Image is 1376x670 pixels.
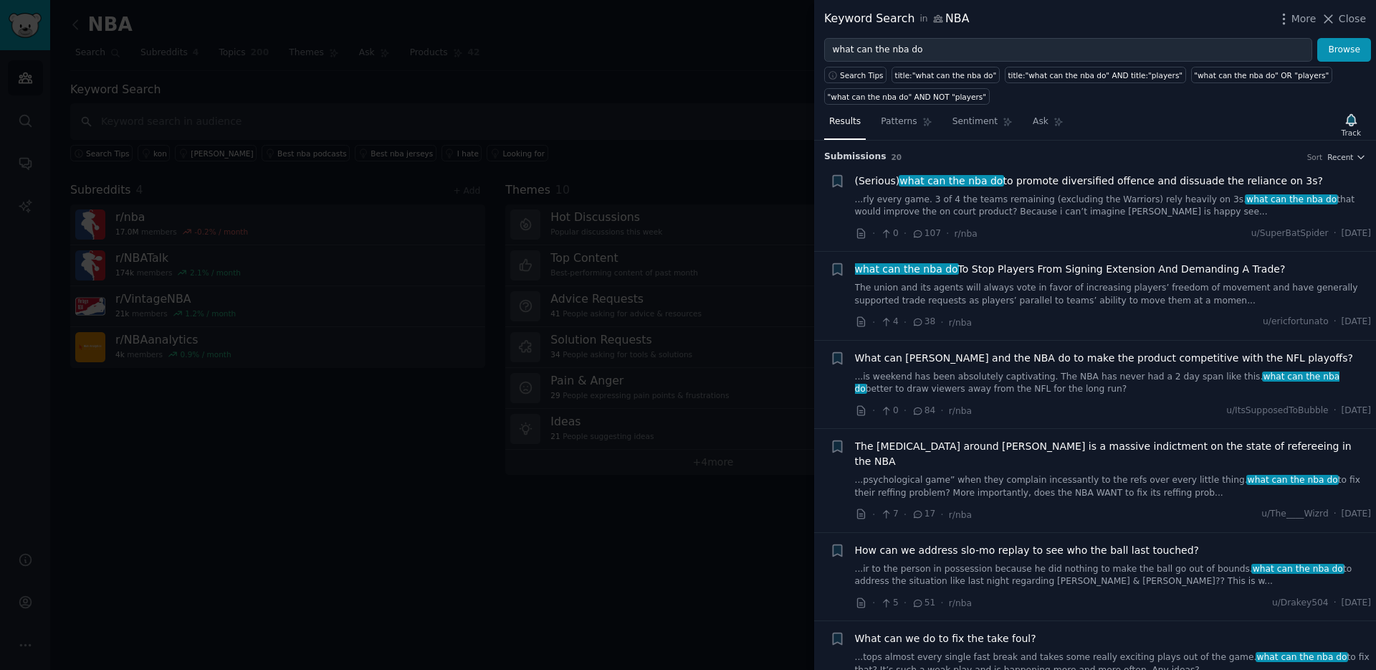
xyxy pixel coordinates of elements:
a: title:"what can the nba do" [892,67,1000,83]
button: Browse [1317,38,1371,62]
div: Sort [1307,152,1323,162]
span: r/nba [949,510,972,520]
span: what can the nba do [854,263,960,275]
span: · [940,595,943,610]
a: The union and its agents will always vote in favor of increasing players’ freedom of movement and... [855,282,1372,307]
span: · [904,315,907,330]
button: Close [1321,11,1366,27]
button: Recent [1327,152,1366,162]
span: 0 [880,405,898,417]
button: Track [1337,110,1366,140]
span: · [872,595,875,610]
button: More [1276,11,1317,27]
span: Sentiment [952,115,998,128]
div: title:"what can the nba do" [895,70,997,80]
span: 17 [912,508,935,521]
a: ...psychological game” when they complain incessantly to the refs over every little thing.what ca... [855,474,1372,499]
a: "what can the nba do" AND NOT "players" [824,88,990,105]
a: what can the nba doTo Stop Players From Signing Extension And Demanding A Trade? [855,262,1286,277]
span: what can the nba do [1256,652,1349,662]
span: Close [1339,11,1366,27]
a: How can we address slo-mo replay to see who the ball last touched? [855,543,1200,558]
span: · [872,403,875,418]
span: · [1334,597,1337,610]
span: · [1334,227,1337,240]
span: u/Drakey504 [1272,597,1329,610]
span: · [904,595,907,610]
a: title:"what can the nba do" AND title:"players" [1005,67,1186,83]
a: Results [824,110,866,140]
span: 5 [880,597,898,610]
button: Search Tips [824,67,887,83]
span: · [1334,316,1337,329]
span: · [940,315,943,330]
span: 38 [912,316,935,329]
span: r/nba [949,406,972,416]
span: u/The____Wizrd [1261,508,1328,521]
span: [DATE] [1342,316,1371,329]
span: 20 [892,153,902,161]
a: What can [PERSON_NAME] and the NBA do to make the product competitive with the NFL playoffs? [855,351,1353,366]
span: what can the nba do [1251,564,1344,574]
span: 107 [912,227,941,240]
span: Ask [1033,115,1048,128]
span: u/ItsSupposedToBubble [1226,405,1329,417]
a: Patterns [876,110,937,140]
span: [DATE] [1342,227,1371,240]
span: To Stop Players From Signing Extension And Demanding A Trade? [855,262,1286,277]
span: · [872,507,875,522]
span: · [872,226,875,241]
span: r/nba [955,229,978,239]
a: Ask [1028,110,1069,140]
span: Search Tips [840,70,884,80]
span: More [1291,11,1317,27]
span: [DATE] [1342,405,1371,417]
span: Submission s [824,151,887,164]
span: u/ericfortunato [1263,316,1329,329]
span: · [940,403,943,418]
span: · [904,507,907,522]
span: r/nba [949,318,972,328]
span: Results [829,115,861,128]
span: · [872,315,875,330]
span: · [940,507,943,522]
span: what can the nba do [1245,194,1338,204]
span: Patterns [881,115,917,128]
span: 7 [880,508,898,521]
span: 51 [912,597,935,610]
span: [DATE] [1342,508,1371,521]
span: (Serious) to promote diversified offence and dissuade the reliance on 3s? [855,174,1323,189]
span: [DATE] [1342,597,1371,610]
span: 4 [880,316,898,329]
input: Try a keyword related to your business [824,38,1312,62]
a: Sentiment [947,110,1018,140]
a: ...rly every game. 3 of 4 the teams remaining (excluding the Warriors) rely heavily on 3s.what ca... [855,194,1372,219]
a: ...ir to the person in possession because he did nothing to make the ball go out of bounds.what c... [855,563,1372,588]
a: The [MEDICAL_DATA] around [PERSON_NAME] is a massive indictment on the state of refereeing in the... [855,439,1372,469]
span: · [904,403,907,418]
div: "what can the nba do" OR "players" [1194,70,1329,80]
div: Track [1342,128,1361,138]
span: what can the nba do [899,175,1005,187]
span: what can the nba do [1246,475,1339,485]
span: u/SuperBatSpider [1251,227,1329,240]
div: "what can the nba do" AND NOT "players" [828,92,987,102]
div: title:"what can the nba do" AND title:"players" [1008,70,1182,80]
a: (Serious)what can the nba doto promote diversified offence and dissuade the reliance on 3s? [855,174,1323,189]
a: "what can the nba do" OR "players" [1191,67,1332,83]
div: Keyword Search NBA [824,10,969,28]
span: 0 [880,227,898,240]
span: · [904,226,907,241]
span: r/nba [949,598,972,608]
span: in [919,13,927,26]
span: 84 [912,405,935,417]
span: · [1334,405,1337,417]
span: · [946,226,949,241]
a: ...is weekend has been absolutely captivating. The NBA has never had a 2 day span like this.what ... [855,371,1372,396]
span: Recent [1327,152,1353,162]
a: What can we do to fix the take foul? [855,631,1036,646]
